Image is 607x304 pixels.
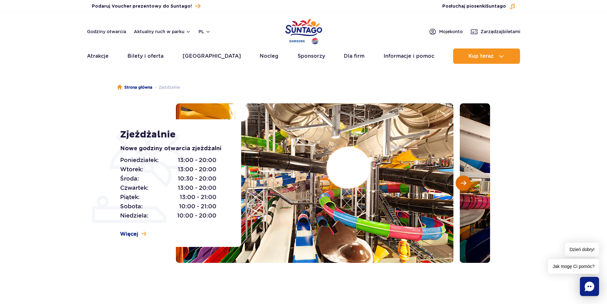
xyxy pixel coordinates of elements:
span: 13:00 - 20:00 [178,165,216,174]
button: pl [199,28,211,35]
span: Jak mogę Ci pomóc? [548,259,599,274]
div: Chat [580,277,599,296]
span: Podaruj Voucher prezentowy do Suntago! [92,3,192,10]
span: 13:00 - 21:00 [180,193,216,202]
span: Kup teraz [468,53,494,59]
a: Podaruj Voucher prezentowy do Suntago! [92,2,200,11]
span: Piątek: [120,193,140,202]
a: Zarządzajbiletami [470,28,520,35]
span: Wtorek: [120,165,143,174]
span: 10:00 - 20:00 [177,211,216,220]
a: Informacje i pomoc [384,48,434,64]
span: Środa: [120,174,139,183]
li: Zjeżdżalnie [152,84,180,91]
span: Niedziela: [120,211,148,220]
span: Poniedziałek: [120,156,159,165]
a: Godziny otwarcia [87,28,126,35]
span: 13:00 - 20:00 [178,183,216,192]
a: [GEOGRAPHIC_DATA] [183,48,241,64]
a: Atrakcje [87,48,109,64]
button: Aktualny ruch w parku [134,29,191,34]
a: Dla firm [344,48,365,64]
span: 10:00 - 21:00 [179,202,216,211]
span: 10:30 - 20:00 [178,174,216,183]
button: Posłuchaj piosenkiSuntago [442,3,516,10]
span: Suntago [486,4,506,9]
span: Sobota: [120,202,143,211]
span: Czwartek: [120,183,148,192]
a: Nocleg [260,48,278,64]
a: Więcej [120,231,146,238]
span: Moje konto [439,28,463,35]
button: Kup teraz [453,48,520,64]
span: Zarządzaj biletami [481,28,520,35]
a: Strona główna [117,84,152,91]
p: Nowe godziny otwarcia zjeżdżalni [120,144,227,153]
span: 13:00 - 20:00 [178,156,216,165]
h1: Zjeżdżalnie [120,129,227,140]
button: Następny slajd [456,175,471,191]
span: Dzień dobry! [565,243,599,256]
a: Park of Poland [285,16,322,45]
span: Więcej [120,231,138,238]
a: Bilety i oferta [127,48,163,64]
a: Mojekonto [429,28,463,35]
a: Sponsorzy [298,48,325,64]
span: Posłuchaj piosenki [442,3,506,10]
